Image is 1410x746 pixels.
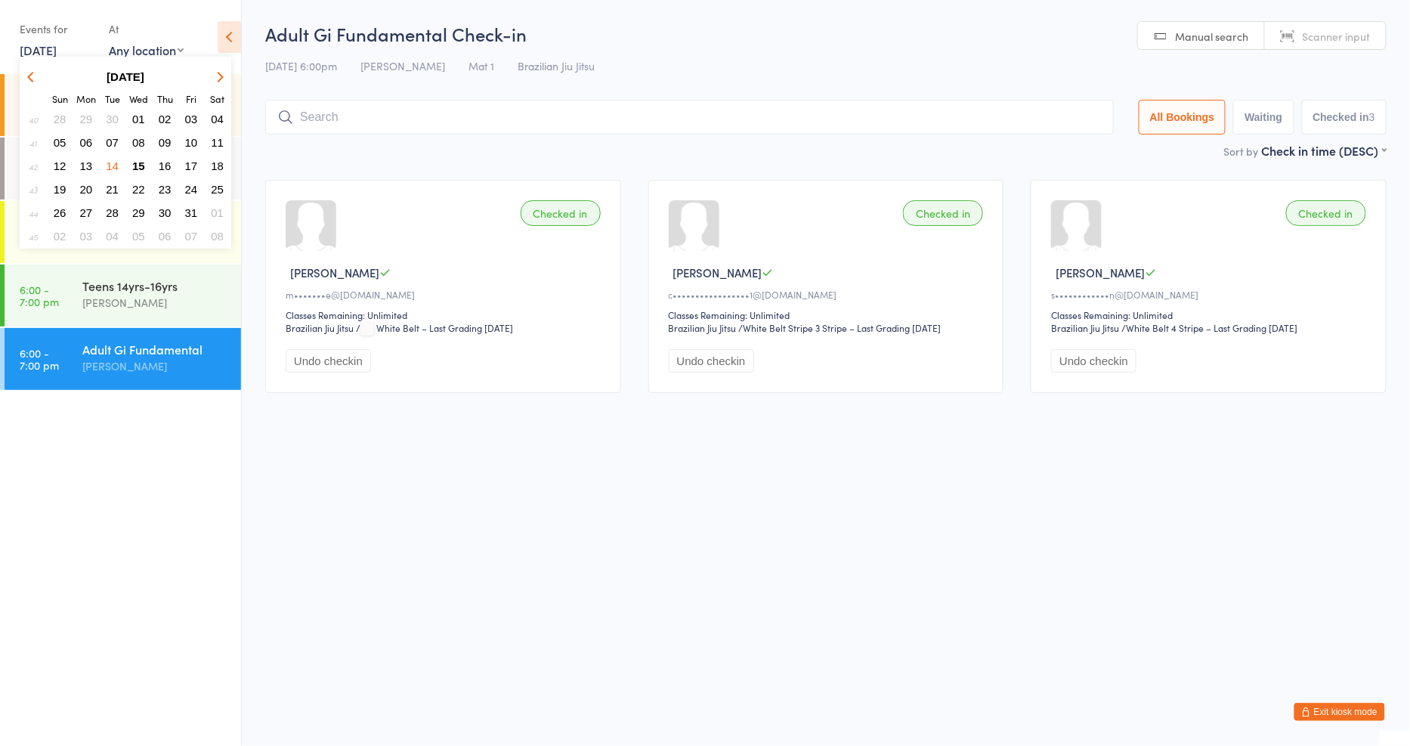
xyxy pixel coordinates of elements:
span: 05 [54,136,66,149]
span: 03 [185,113,198,125]
div: Adult Gi Fundamental [82,341,228,358]
button: Undo checkin [286,349,371,373]
span: 12 [54,159,66,172]
span: 18 [211,159,224,172]
button: 04 [100,226,124,246]
span: Scanner input [1303,29,1371,44]
span: 02 [159,113,172,125]
small: Tuesday [105,92,120,105]
div: [PERSON_NAME] [82,294,228,311]
small: Sunday [52,92,68,105]
span: / White Belt – Last Grading [DATE] [356,321,513,334]
button: 02 [48,226,72,246]
span: 27 [80,206,93,219]
button: Exit kiosk mode [1294,703,1385,721]
span: 19 [54,183,66,196]
button: 05 [48,132,72,153]
span: 05 [132,230,145,243]
button: 19 [48,179,72,200]
span: 23 [159,183,172,196]
span: 31 [185,206,198,219]
button: 30 [153,203,177,223]
time: 6:00 - 7:00 pm [20,347,59,371]
span: Mat 1 [468,58,494,73]
button: 14 [100,156,124,176]
button: 10 [180,132,203,153]
span: 16 [159,159,172,172]
button: Waiting [1233,100,1294,135]
button: 23 [153,179,177,200]
button: 29 [127,203,150,223]
button: 31 [180,203,203,223]
button: 30 [100,109,124,129]
em: 41 [29,137,37,149]
span: 26 [54,206,66,219]
button: 04 [206,109,229,129]
div: Checked in [903,200,983,226]
span: / White Belt 4 Stripe – Last Grading [DATE] [1121,321,1297,334]
div: Classes Remaining: Unlimited [286,308,605,321]
button: 18 [206,156,229,176]
button: 12 [48,156,72,176]
button: 17 [180,156,203,176]
div: Any location [109,42,184,58]
div: Checked in [1286,200,1366,226]
div: Brazilian Jiu Jitsu [1051,321,1119,334]
button: Checked in3 [1302,100,1387,135]
span: 25 [211,183,224,196]
span: 15 [132,159,145,172]
span: 07 [185,230,198,243]
a: 9:30 -10:30 amAdult Gi Fundamental[PERSON_NAME] [5,74,241,136]
div: Events for [20,17,94,42]
span: 28 [106,206,119,219]
span: 04 [211,113,224,125]
span: 04 [106,230,119,243]
strong: [DATE] [107,70,144,83]
span: [PERSON_NAME] [1056,265,1145,280]
button: 01 [206,203,229,223]
span: 10 [185,136,198,149]
button: 03 [75,226,98,246]
div: Teens 14yrs-16yrs [82,277,228,294]
span: Manual search [1176,29,1249,44]
span: [PERSON_NAME] [290,265,379,280]
button: 07 [100,132,124,153]
em: 44 [29,207,38,219]
span: 21 [106,183,119,196]
span: 29 [80,113,93,125]
button: 15 [127,156,150,176]
button: 03 [180,109,203,129]
button: 25 [206,179,229,200]
div: Brazilian Jiu Jitsu [286,321,354,334]
a: 6:00 -7:00 pmAdult Gi Fundamental[PERSON_NAME] [5,328,241,390]
span: 24 [185,183,198,196]
h2: Adult Gi Fundamental Check-in [265,21,1387,46]
span: 01 [211,206,224,219]
button: 16 [153,156,177,176]
em: 40 [29,113,38,125]
div: 3 [1369,111,1375,123]
a: 6:00 -7:00 pmTeens 14yrs-16yrs[PERSON_NAME] [5,265,241,327]
button: 05 [127,226,150,246]
span: 30 [159,206,172,219]
span: [DATE] 6:00pm [265,58,337,73]
div: At [109,17,184,42]
span: 29 [132,206,145,219]
button: 06 [153,226,177,246]
span: 07 [106,136,119,149]
span: 06 [159,230,172,243]
button: 29 [75,109,98,129]
span: 14 [106,159,119,172]
label: Sort by [1224,144,1259,159]
button: 21 [100,179,124,200]
span: 08 [132,136,145,149]
span: 17 [185,159,198,172]
div: Classes Remaining: Unlimited [669,308,988,321]
button: 08 [206,226,229,246]
span: 30 [106,113,119,125]
a: 5:15 -5:55 pmKids 2 7yrs-9yrs[PERSON_NAME] [5,201,241,263]
span: 09 [159,136,172,149]
span: 06 [80,136,93,149]
time: 6:00 - 7:00 pm [20,283,59,308]
button: All Bookings [1139,100,1226,135]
